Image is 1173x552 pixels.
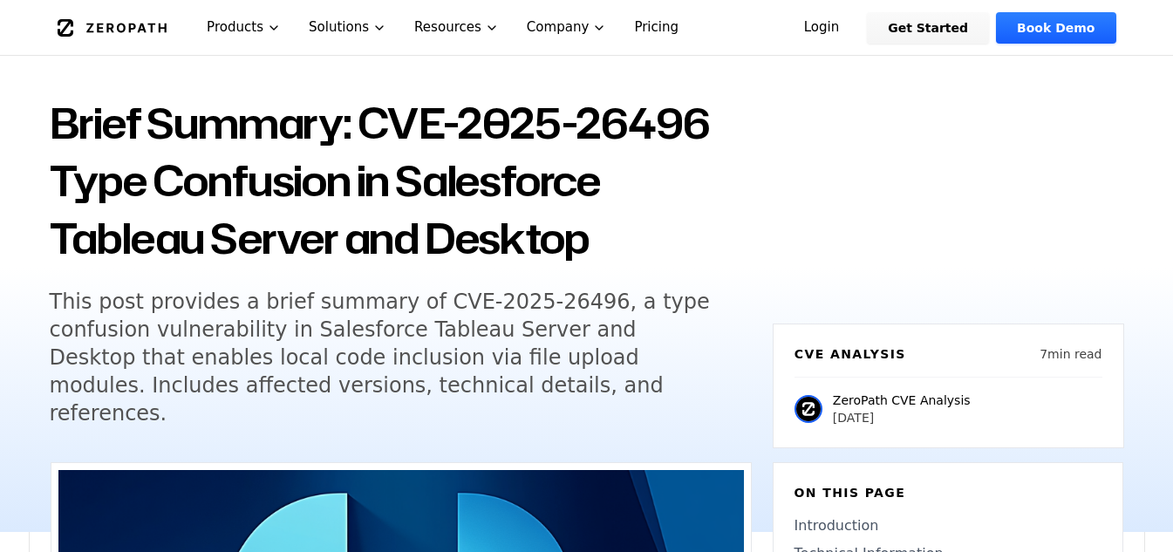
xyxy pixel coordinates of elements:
a: Login [783,12,861,44]
p: [DATE] [833,409,971,426]
a: Get Started [867,12,989,44]
p: ZeroPath CVE Analysis [833,392,971,409]
h1: Brief Summary: CVE-2025-26496 Type Confusion in Salesforce Tableau Server and Desktop [50,94,752,267]
a: Book Demo [996,12,1115,44]
h6: CVE Analysis [795,345,906,363]
a: Introduction [795,515,1101,536]
h5: This post provides a brief summary of CVE-2025-26496, a type confusion vulnerability in Salesforc... [50,288,719,427]
h6: On this page [795,484,1101,501]
img: ZeroPath CVE Analysis [795,395,822,423]
p: 7 min read [1040,345,1101,363]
